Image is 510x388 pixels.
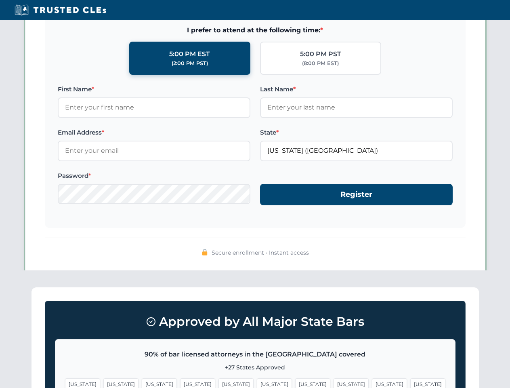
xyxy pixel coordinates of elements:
[302,59,339,67] div: (8:00 PM EST)
[58,25,453,36] span: I prefer to attend at the following time:
[260,84,453,94] label: Last Name
[201,249,208,255] img: 🔒
[260,184,453,205] button: Register
[172,59,208,67] div: (2:00 PM PST)
[65,349,445,360] p: 90% of bar licensed attorneys in the [GEOGRAPHIC_DATA] covered
[169,49,210,59] div: 5:00 PM EST
[260,128,453,137] label: State
[58,84,250,94] label: First Name
[65,363,445,372] p: +27 States Approved
[12,4,109,16] img: Trusted CLEs
[300,49,341,59] div: 5:00 PM PST
[260,97,453,118] input: Enter your last name
[58,97,250,118] input: Enter your first name
[260,141,453,161] input: Florida (FL)
[58,171,250,181] label: Password
[212,248,309,257] span: Secure enrollment • Instant access
[55,311,455,333] h3: Approved by All Major State Bars
[58,128,250,137] label: Email Address
[58,141,250,161] input: Enter your email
